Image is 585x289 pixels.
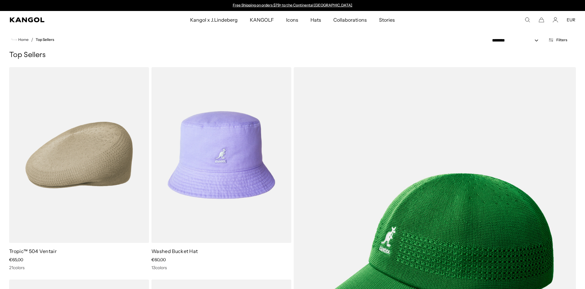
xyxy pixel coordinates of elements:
[490,37,544,44] select: Sort by: Featured
[29,36,33,43] li: /
[333,11,367,29] span: Collaborations
[151,257,166,262] span: €60,00
[184,11,244,29] a: Kangol x J.Lindeberg
[286,11,298,29] span: Icons
[9,257,23,262] span: €65,00
[556,38,567,42] span: Filters
[36,38,54,42] a: Top Sellers
[10,17,126,22] a: Kangol
[9,265,149,270] div: 21 colors
[12,37,29,42] a: Home
[151,265,291,270] div: 13 colors
[525,17,530,23] summary: Search here
[567,17,575,23] button: EUR
[244,11,280,29] a: KANGOLF
[9,67,149,243] img: Tropic™ 504 Ventair
[250,11,274,29] span: KANGOLF
[230,3,355,8] div: Announcement
[539,17,544,23] button: Cart
[151,248,198,254] a: Washed Bucket Hat
[9,248,57,254] a: Tropic™ 504 Ventair
[233,3,353,7] a: Free Shipping on orders $79+ to the Continental [GEOGRAPHIC_DATA]
[230,3,355,8] slideshow-component: Announcement bar
[17,38,29,42] span: Home
[230,3,355,8] div: 1 of 2
[280,11,304,29] a: Icons
[151,67,291,243] img: Washed Bucket Hat
[379,11,395,29] span: Stories
[544,37,571,43] button: Open filters
[304,11,327,29] a: Hats
[553,17,558,23] a: Account
[190,11,238,29] span: Kangol x J.Lindeberg
[310,11,321,29] span: Hats
[373,11,401,29] a: Stories
[9,51,576,60] h1: Top Sellers
[327,11,373,29] a: Collaborations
